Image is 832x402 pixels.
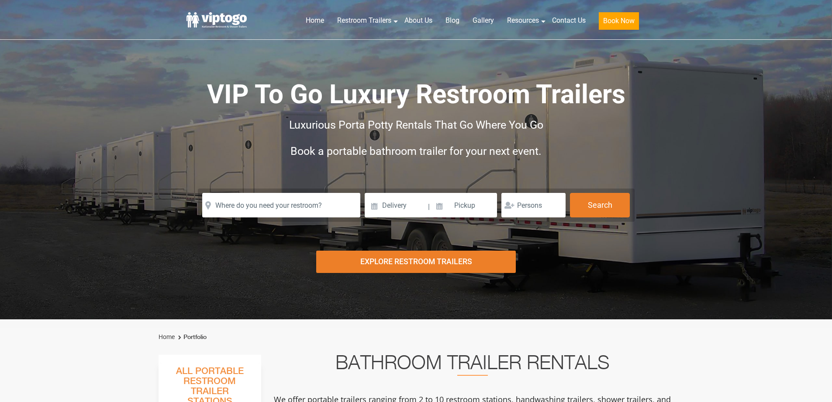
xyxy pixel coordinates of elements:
input: Where do you need your restroom? [202,193,360,217]
li: Portfolio [176,332,207,343]
div: Explore Restroom Trailers [316,251,516,273]
a: Gallery [466,11,501,30]
h2: Bathroom Trailer Rentals [273,355,672,376]
span: Book a portable bathroom trailer for your next event. [290,145,542,157]
a: Blog [439,11,466,30]
a: About Us [398,11,439,30]
input: Persons [501,193,566,217]
button: Search [570,193,630,217]
a: Home [299,11,331,30]
input: Delivery [365,193,427,217]
span: | [428,193,430,221]
button: Live Chat [797,367,832,402]
a: Home [159,333,175,340]
a: Book Now [592,11,646,35]
a: Resources [501,11,545,30]
button: Book Now [599,12,639,30]
span: Luxurious Porta Potty Rentals That Go Where You Go [289,119,543,131]
a: Restroom Trailers [331,11,398,30]
a: Contact Us [545,11,592,30]
span: VIP To Go Luxury Restroom Trailers [207,79,625,110]
input: Pickup [431,193,497,217]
